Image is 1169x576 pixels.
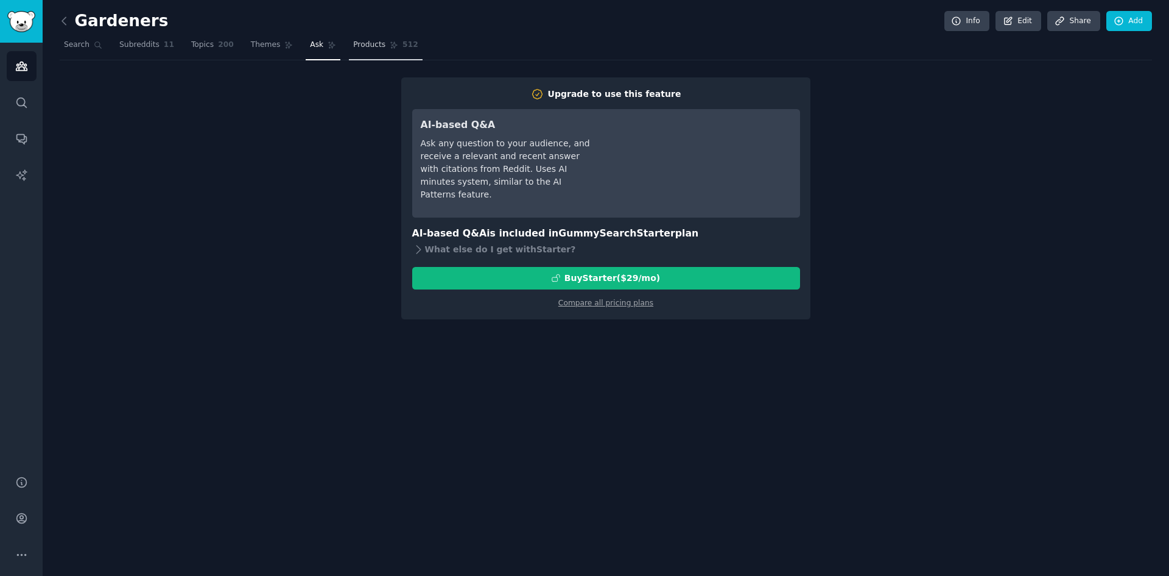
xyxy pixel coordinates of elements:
[247,35,298,60] a: Themes
[251,40,281,51] span: Themes
[64,40,90,51] span: Search
[1047,11,1100,32] a: Share
[564,272,660,285] div: Buy Starter ($ 29 /mo )
[548,88,681,101] div: Upgrade to use this feature
[421,137,592,201] div: Ask any question to your audience, and receive a relevant and recent answer with citations from R...
[995,11,1041,32] a: Edit
[60,35,107,60] a: Search
[191,40,214,51] span: Topics
[218,40,234,51] span: 200
[412,267,800,290] button: BuyStarter($29/mo)
[164,40,174,51] span: 11
[187,35,238,60] a: Topics200
[421,118,592,133] h3: AI-based Q&A
[310,40,323,51] span: Ask
[558,299,653,307] a: Compare all pricing plans
[60,12,168,31] h2: Gardeners
[119,40,160,51] span: Subreddits
[412,226,800,241] h3: AI-based Q&A is included in plan
[306,35,340,60] a: Ask
[944,11,989,32] a: Info
[115,35,178,60] a: Subreddits11
[7,11,35,32] img: GummySearch logo
[1106,11,1152,32] a: Add
[349,35,422,60] a: Products512
[353,40,385,51] span: Products
[558,227,675,239] span: GummySearch Starter
[412,241,800,258] div: What else do I get with Starter ?
[402,40,418,51] span: 512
